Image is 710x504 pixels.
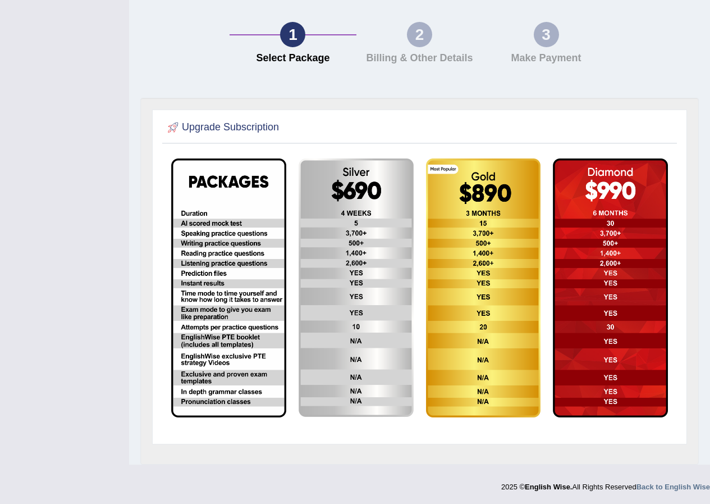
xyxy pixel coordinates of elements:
h4: Make Payment [488,53,604,64]
div: 3 [534,22,559,47]
img: EW package [171,158,286,417]
a: Back to English Wise [636,483,710,491]
div: 2 [407,22,432,47]
h2: Upgrade Subscription [165,119,279,136]
div: 1 [280,22,305,47]
h4: Billing & Other Details [362,53,478,64]
strong: English Wise. [525,483,572,491]
img: aud-parramatta-gold.png [426,158,541,417]
img: aud-parramatta-silver.png [299,158,414,417]
div: 2025 © All Rights Reserved [501,476,710,492]
h4: Select Package [235,53,351,64]
img: aud-parramatta-diamond.png [553,158,668,417]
